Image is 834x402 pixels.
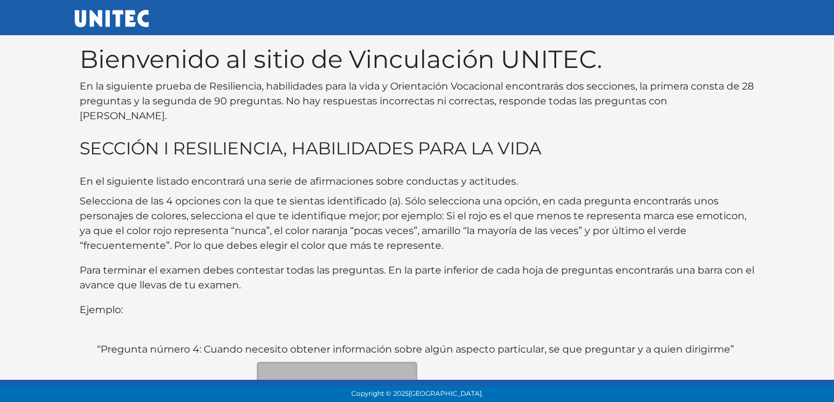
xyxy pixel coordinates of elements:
[80,303,755,317] p: Ejemplo:
[80,174,755,189] p: En el siguiente listado encontrará una serie de afirmaciones sobre conductas y actitudes.
[80,263,755,293] p: Para terminar el examen debes contestar todas las preguntas. En la parte inferior de cada hoja de...
[80,138,755,159] h3: SECCIÓN I RESILIENCIA, HABILIDADES PARA LA VIDA
[97,342,734,357] label: “Pregunta número 4: Cuando necesito obtener información sobre algún aspecto particular, se que pr...
[75,10,149,27] img: UNITEC
[80,79,755,124] p: En la siguiente prueba de Resiliencia, habilidades para la vida y Orientación Vocacional encontra...
[80,194,755,253] p: Selecciona de las 4 opciones con la que te sientas identificado (a). Sólo selecciona una opción, ...
[409,390,483,398] span: [GEOGRAPHIC_DATA].
[80,44,755,74] h1: Bienvenido al sitio de Vinculación UNITEC.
